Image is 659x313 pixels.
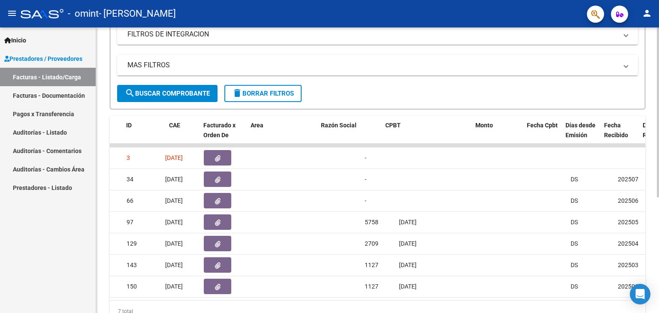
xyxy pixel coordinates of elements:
span: 2709 [365,240,378,247]
span: 1127 [365,283,378,290]
span: Area [251,122,263,129]
div: Open Intercom Messenger [630,284,650,304]
mat-icon: search [125,88,135,98]
span: DS [571,219,578,226]
span: Borrar Filtros [232,90,294,97]
span: Buscar Comprobante [125,90,210,97]
span: 202503 [618,283,638,290]
span: Monto [475,122,493,129]
span: - [365,176,366,183]
span: - [365,197,366,204]
span: Fecha Cpbt [527,122,558,129]
span: [DATE] [165,154,183,161]
span: CPBT [385,122,401,129]
datatable-header-cell: Area [247,116,305,154]
span: 150 [127,283,137,290]
span: 202506 [618,197,638,204]
span: [DATE] [399,219,417,226]
span: DS [571,197,578,204]
span: CAE [169,122,180,129]
span: Días desde Emisión [565,122,596,138]
mat-panel-title: MAS FILTROS [127,60,617,70]
span: 5758 [365,219,378,226]
span: [DATE] [399,283,417,290]
span: Razón Social [321,122,357,129]
span: 129 [127,240,137,247]
mat-icon: person [642,8,652,18]
datatable-header-cell: CAE [166,116,200,154]
mat-panel-title: FILTROS DE INTEGRACION [127,30,617,39]
span: 143 [127,262,137,268]
span: [DATE] [399,240,417,247]
datatable-header-cell: Fecha Cpbt [523,116,562,154]
span: 97 [127,219,133,226]
datatable-header-cell: Facturado x Orden De [200,116,247,154]
mat-icon: menu [7,8,17,18]
mat-expansion-panel-header: MAS FILTROS [117,55,638,75]
span: - omint [68,4,99,23]
span: [DATE] [165,176,183,183]
span: [DATE] [165,240,183,247]
span: DS [571,240,578,247]
span: Fecha Recibido [604,122,628,138]
span: - [PERSON_NAME] [99,4,176,23]
span: Inicio [4,36,26,45]
span: 1127 [365,262,378,268]
span: [DATE] [165,283,183,290]
span: DS [571,176,578,183]
span: 34 [127,176,133,183]
span: ID [126,122,132,129]
span: [DATE] [165,262,183,268]
span: 66 [127,197,133,204]
span: 3 [127,154,130,161]
span: DS [571,262,578,268]
span: [DATE] [165,197,183,204]
datatable-header-cell: Monto [472,116,523,154]
datatable-header-cell: Días desde Emisión [562,116,601,154]
span: DS [571,283,578,290]
datatable-header-cell: CPBT [382,116,472,154]
mat-expansion-panel-header: FILTROS DE INTEGRACION [117,24,638,45]
mat-icon: delete [232,88,242,98]
span: [DATE] [165,219,183,226]
span: 202507 [618,176,638,183]
button: Borrar Filtros [224,85,302,102]
span: Facturado x Orden De [203,122,236,138]
span: - [365,154,366,161]
span: 202505 [618,219,638,226]
span: 202503 [618,262,638,268]
datatable-header-cell: ID [123,116,166,154]
span: 202504 [618,240,638,247]
datatable-header-cell: Fecha Recibido [601,116,639,154]
button: Buscar Comprobante [117,85,218,102]
datatable-header-cell: Razón Social [317,116,382,154]
span: Prestadores / Proveedores [4,54,82,63]
span: [DATE] [399,262,417,268]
